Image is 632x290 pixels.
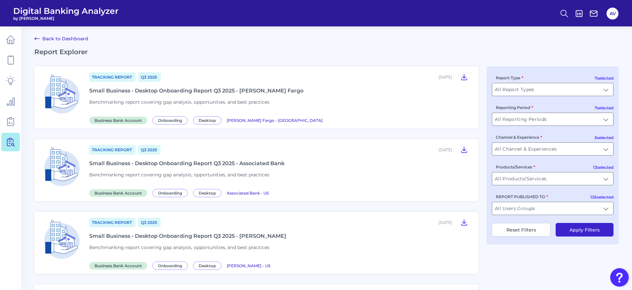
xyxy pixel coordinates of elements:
a: Desktop [193,190,224,196]
a: Onboarding [152,190,190,196]
div: Small Business - Desktop Onboarding Report Q3 2025 - Associated Bank [89,160,285,166]
button: Small Business - Desktop Onboarding Report Q3 2025 - Hancock Whitney [457,217,471,228]
label: Report Type [496,75,523,80]
a: Desktop [193,117,224,123]
span: Desktop [193,116,221,125]
button: Small Business - Desktop Onboarding Report Q3 2025 - Associated Bank [457,144,471,155]
span: Associated Bank - US [227,191,269,196]
img: Business Bank Account [40,72,84,116]
button: Apply Filters [556,223,613,236]
button: Small Business - Desktop Onboarding Report Q3 2025 - Wells Fargo [457,72,471,82]
span: Benchmarking report covering gap analysis, opportunities, and best practices [89,172,269,178]
span: Onboarding [152,116,188,125]
a: Onboarding [152,262,190,269]
label: Products/Services [496,164,535,169]
span: by [PERSON_NAME] [13,16,119,21]
a: Tracking Report [89,145,136,155]
button: AV [607,8,618,19]
h2: Report Explorer [34,48,619,56]
div: [DATE] [439,75,452,80]
span: Business Bank Account [89,117,147,124]
span: Onboarding [152,189,188,197]
span: Business Bank Account [89,262,147,270]
a: Tracking Report [89,218,136,227]
a: Q3 2025 [138,218,161,227]
a: Onboarding [152,117,190,123]
a: [PERSON_NAME] Fargo - [GEOGRAPHIC_DATA] [227,117,323,123]
span: Onboarding [152,262,188,270]
a: Business Bank Account [89,262,150,269]
a: Back to Dashboard [34,35,88,43]
span: Business Bank Account [89,189,147,197]
div: Small Business - Desktop Onboarding Report Q3 2025 - [PERSON_NAME] [89,233,286,239]
label: Channel & Experience [496,135,542,140]
span: [PERSON_NAME] - US [227,263,270,268]
span: Desktop [193,262,221,270]
label: REPORT PUBLISHED TO [496,194,548,199]
span: Digital Banking Analyzer [13,6,119,16]
a: Business Bank Account [89,190,150,196]
a: Business Bank Account [89,117,150,123]
div: [DATE] [439,147,452,152]
span: [PERSON_NAME] Fargo - [GEOGRAPHIC_DATA] [227,118,323,123]
a: Tracking Report [89,72,136,82]
button: Reset Filters [492,223,550,236]
a: [PERSON_NAME] - US [227,262,270,269]
span: Benchmarking report covering gap analysis, opportunities, and best practices [89,99,269,105]
span: Desktop [193,189,221,197]
button: Open Resource Center [610,268,629,287]
div: [DATE] [439,220,452,225]
span: Benchmarking report covering gap analysis, opportunities, and best practices [89,244,269,250]
div: Small Business - Desktop Onboarding Report Q3 2025 - [PERSON_NAME] Fargo [89,88,303,94]
img: Business Bank Account [40,217,84,261]
a: Associated Bank - US [227,190,269,196]
a: Desktop [193,262,224,269]
a: Q3 2025 [138,145,161,155]
img: Business Bank Account [40,144,84,189]
a: Q3 2025 [138,72,161,82]
label: Reporting Period [496,105,533,110]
